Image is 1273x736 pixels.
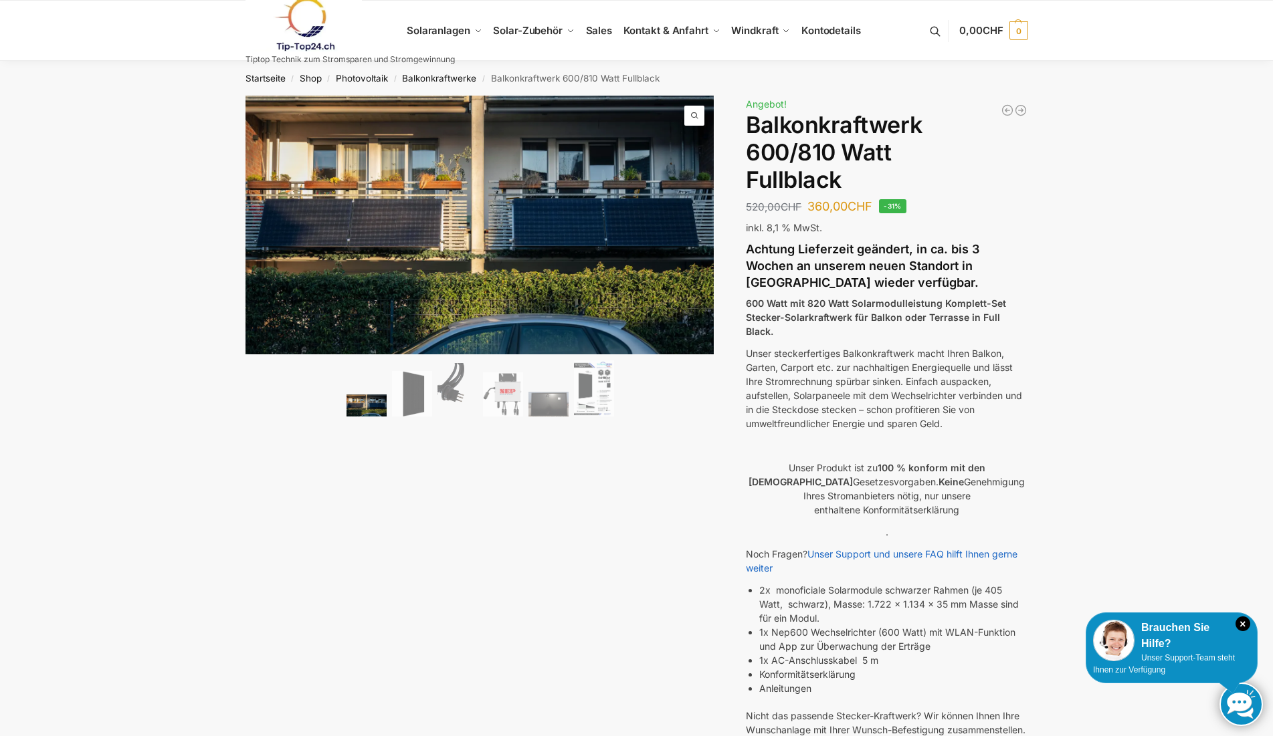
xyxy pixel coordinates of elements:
[759,625,1027,653] li: 1x Nep600 Wechselrichter (600 Watt) mit WLAN-Funktion und App zur Überwachung der Erträge
[1093,620,1250,652] div: Brauchen Sie Hilfe?
[574,360,614,417] img: Balkonkraftwerk 600/810 Watt Fullblack – Bild 6
[246,55,455,64] p: Tiptop Technik zum Stromsparen und Stromgewinnung
[528,392,569,417] img: Balkonkraftwerk 600/810 Watt Fullblack – Bild 5
[759,653,1027,667] li: 1x AC-Anschlusskabel 5 m
[746,98,787,110] span: Angebot!
[879,199,906,213] span: -31%
[1093,653,1235,674] span: Unser Support-Team steht Ihnen zur Verfügung
[1001,104,1014,117] a: Balkonkraftwerk 445/600 Watt Bificial
[300,73,322,84] a: Shop
[493,24,563,37] span: Solar-Zubehör
[746,242,979,289] strong: Achtung Lieferzeit geändert, in ca. bis 3 Wochen an unserem neuen Standort in [GEOGRAPHIC_DATA] w...
[796,1,866,61] a: Kontodetails
[959,24,1003,37] span: 0,00
[848,199,872,213] span: CHF
[483,372,523,417] img: NEP 800 Drosselbar auf 600 Watt
[1236,616,1250,631] i: Schließen
[1009,21,1028,40] span: 0
[336,73,388,84] a: Photovoltaik
[388,74,402,84] span: /
[801,24,861,37] span: Kontodetails
[746,346,1027,431] p: Unser steckerfertiges Balkonkraftwerk macht Ihren Balkon, Garten, Carport etc. zur nachhaltigen E...
[322,74,336,84] span: /
[746,201,801,213] bdi: 520,00
[586,24,613,37] span: Sales
[1014,104,1027,117] a: 890/600 Watt Solarkraftwerk + 2,7 KW Batteriespeicher Genehmigungsfrei
[437,363,478,416] img: Anschlusskabel-3meter_schweizer-stecker
[746,525,1027,539] p: .
[726,1,796,61] a: Windkraft
[746,547,1027,575] p: Noch Fragen?
[759,681,1027,695] li: Anleitungen
[347,394,387,416] img: 2 Balkonkraftwerke
[221,61,1052,96] nav: Breadcrumb
[746,222,822,233] span: inkl. 8,1 % MwSt.
[402,73,476,84] a: Balkonkraftwerke
[623,24,708,37] span: Kontakt & Anfahrt
[746,461,1027,517] p: Unser Produkt ist zu Gesetzesvorgaben. Genehmigung Ihres Stromanbieters nötig, nur unsere enthalt...
[746,112,1027,193] h1: Balkonkraftwerk 600/810 Watt Fullblack
[476,74,490,84] span: /
[580,1,617,61] a: Sales
[1093,620,1135,661] img: Customer service
[746,548,1017,574] a: Unser Support und unsere FAQ hilft Ihnen gerne weiter
[407,24,470,37] span: Solaranlagen
[746,297,1006,337] strong: 600 Watt mit 820 Watt Solarmodulleistung Komplett-Set Stecker-Solarkraftwerk für Balkon oder Terr...
[759,583,1027,625] li: 2x monoficiale Solarmodule schwarzer Rahmen (je 405 Watt, schwarz), Masse: 1.722 x 1.134 x 35 mm ...
[781,201,801,213] span: CHF
[392,371,432,417] img: TommaTech Vorderseite
[939,476,964,487] strong: Keine
[617,1,726,61] a: Kontakt & Anfahrt
[286,74,300,84] span: /
[983,24,1003,37] span: CHF
[714,96,1183,632] img: Balkonkraftwerk 600/810 Watt Fullblack 3
[246,73,286,84] a: Startseite
[807,199,872,213] bdi: 360,00
[488,1,580,61] a: Solar-Zubehör
[731,24,778,37] span: Windkraft
[759,667,1027,681] li: Konformitätserklärung
[959,11,1027,51] a: 0,00CHF 0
